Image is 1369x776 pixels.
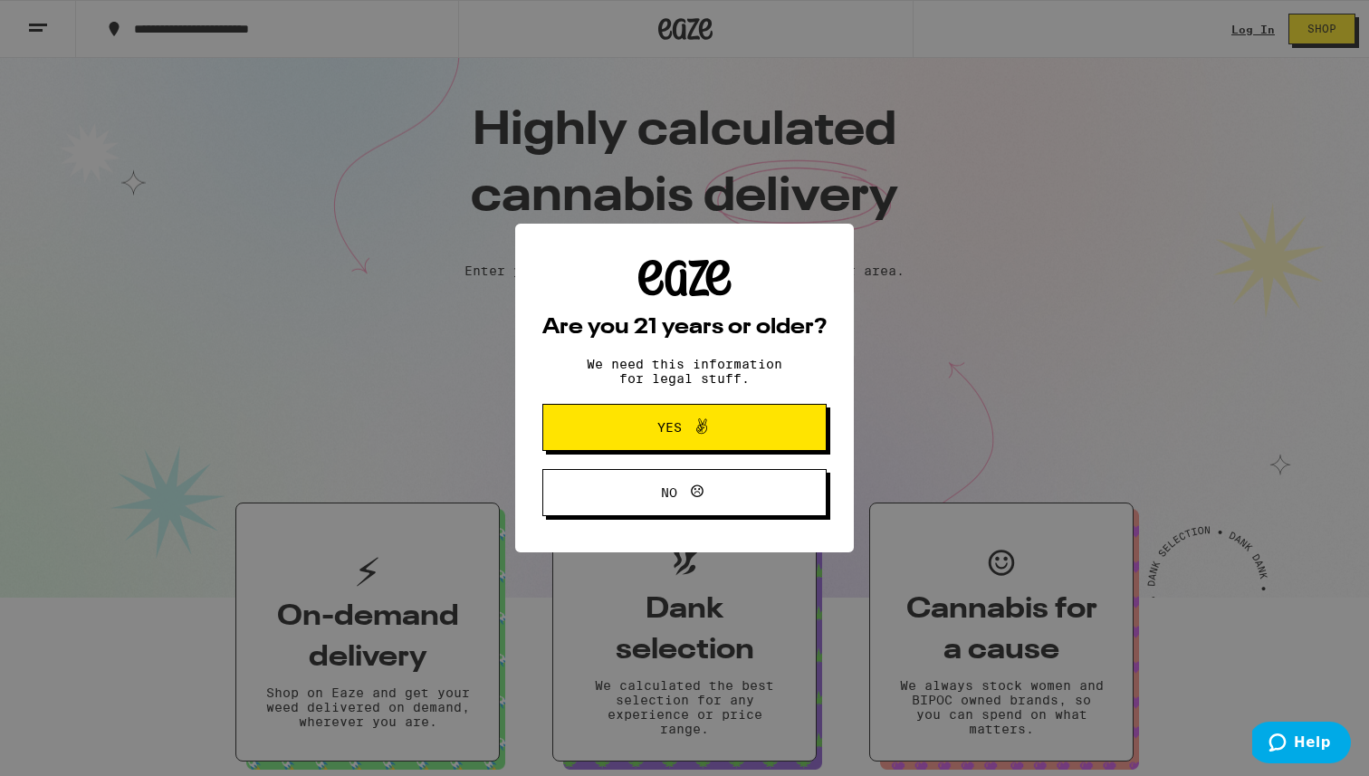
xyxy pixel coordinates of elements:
[1252,722,1351,767] iframe: Opens a widget where you can find more information
[542,317,827,339] h2: Are you 21 years or older?
[542,404,827,451] button: Yes
[657,421,682,434] span: Yes
[571,357,798,386] p: We need this information for legal stuff.
[661,486,677,499] span: No
[542,469,827,516] button: No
